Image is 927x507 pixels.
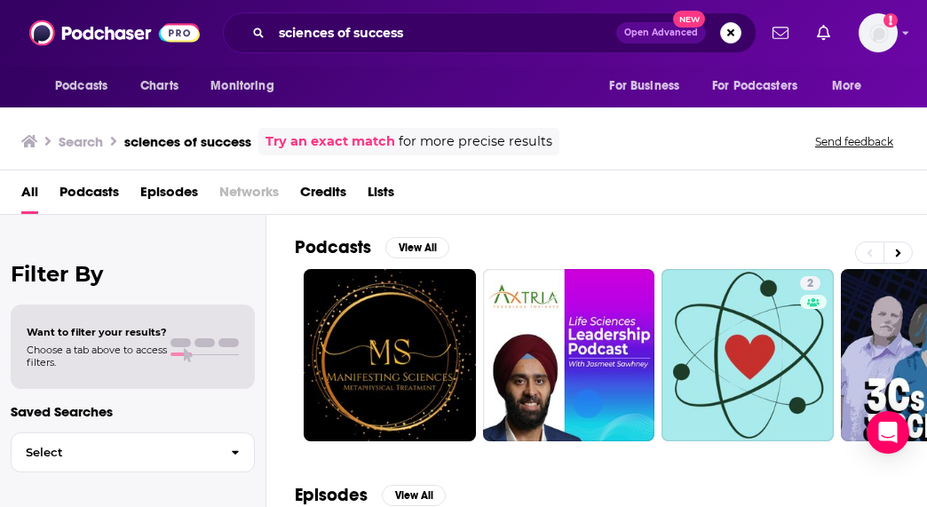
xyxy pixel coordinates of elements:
span: Open Advanced [624,28,698,37]
a: 2 [800,276,820,290]
h2: Filter By [11,261,255,287]
button: View All [382,485,446,506]
h3: Search [59,133,103,150]
a: Podcasts [59,178,119,214]
span: Monitoring [210,74,273,99]
button: open menu [198,69,297,103]
button: Open AdvancedNew [616,22,706,44]
span: Choose a tab above to access filters. [27,344,167,368]
button: Select [11,432,255,472]
img: User Profile [859,13,898,52]
a: All [21,178,38,214]
span: New [673,11,705,28]
div: Search podcasts, credits, & more... [223,12,757,53]
a: Episodes [140,178,198,214]
button: open menu [701,69,823,103]
span: For Business [609,74,679,99]
a: Try an exact match [265,131,395,152]
h2: Podcasts [295,236,371,258]
a: PodcastsView All [295,236,449,258]
a: 2 [662,269,834,441]
img: Podchaser - Follow, Share and Rate Podcasts [29,16,200,50]
a: Lists [368,178,394,214]
svg: Add a profile image [883,13,898,28]
span: For Podcasters [712,74,797,99]
a: Charts [129,69,189,103]
span: 2 [807,275,813,293]
a: Credits [300,178,346,214]
button: View All [385,237,449,258]
a: Show notifications dropdown [810,18,837,48]
span: Logged in as LBPublicity2 [859,13,898,52]
span: Want to filter your results? [27,326,167,338]
button: open menu [597,69,701,103]
span: Podcasts [55,74,107,99]
span: for more precise results [399,131,552,152]
span: Charts [140,74,178,99]
button: Show profile menu [859,13,898,52]
a: EpisodesView All [295,484,446,506]
div: Open Intercom Messenger [867,411,909,454]
span: Select [12,447,217,458]
h3: sciences of success [124,133,251,150]
p: Saved Searches [11,403,255,420]
span: Networks [219,178,279,214]
h2: Episodes [295,484,368,506]
span: More [832,74,862,99]
button: open menu [820,69,884,103]
input: Search podcasts, credits, & more... [272,19,616,47]
a: Show notifications dropdown [765,18,796,48]
button: open menu [43,69,131,103]
button: Send feedback [810,134,899,149]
